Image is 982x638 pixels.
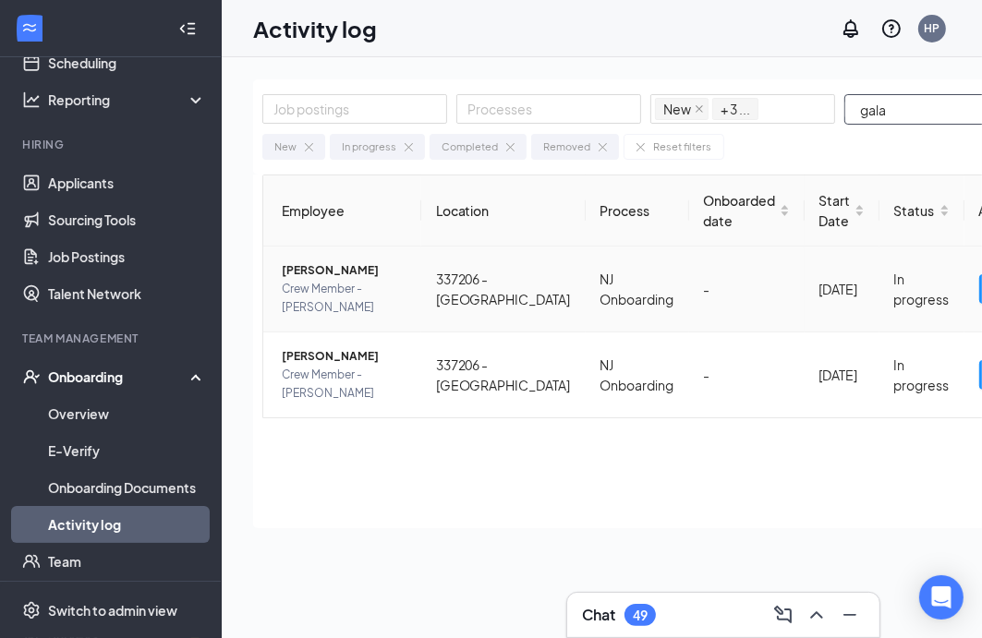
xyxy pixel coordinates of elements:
td: NJ Onboarding [586,332,689,417]
span: Onboarded date [704,190,776,231]
div: Completed [442,138,498,155]
div: - [704,279,790,299]
div: Onboarding [48,367,190,386]
div: New [274,138,297,155]
svg: Analysis [22,90,41,109]
svg: QuestionInfo [880,18,903,40]
h1: Activity log [253,13,377,44]
div: 49 [633,608,648,623]
th: Employee [263,175,421,247]
svg: ChevronUp [806,604,828,626]
svg: Notifications [840,18,862,40]
a: Talent Network [48,275,206,312]
div: HP [925,20,940,36]
svg: Collapse [178,19,197,38]
a: E-Verify [48,432,206,469]
span: New [655,98,709,120]
td: 337206 - [GEOGRAPHIC_DATA] [421,247,586,332]
div: Reset filters [653,138,711,155]
th: Status [879,175,964,247]
span: New [663,99,691,119]
svg: WorkstreamLogo [20,18,39,37]
div: Removed [543,138,590,155]
div: In progress [894,355,950,395]
a: Job Postings [48,238,206,275]
button: ComposeMessage [769,600,798,630]
a: Overview [48,395,206,432]
a: Onboarding Documents [48,469,206,506]
a: Scheduling [48,44,206,81]
span: + 3 ... [712,98,758,120]
span: Crew Member - [PERSON_NAME] [282,280,406,317]
svg: Minimize [839,604,861,626]
div: Open Intercom Messenger [919,575,964,620]
span: + 3 ... [721,99,750,119]
div: Reporting [48,90,207,109]
button: Minimize [835,600,865,630]
div: [DATE] [819,279,865,299]
span: Crew Member - [PERSON_NAME] [282,366,406,403]
span: [PERSON_NAME] [282,261,406,280]
svg: UserCheck [22,367,41,386]
div: Hiring [22,137,202,152]
div: Switch to admin view [48,601,177,620]
th: Process [586,175,689,247]
div: In progress [342,138,396,155]
a: Applicants [48,164,206,201]
a: Team [48,543,206,580]
th: Onboarded date [689,175,805,247]
div: - [704,365,790,385]
span: Status [894,200,936,221]
a: Sourcing Tools [48,201,206,238]
span: Start Date [819,190,851,231]
td: 337206 - [GEOGRAPHIC_DATA] [421,332,586,417]
td: NJ Onboarding [586,247,689,332]
th: Start Date [805,175,879,247]
svg: ComposeMessage [772,604,794,626]
div: [DATE] [819,365,865,385]
div: Team Management [22,331,202,346]
button: ChevronUp [802,600,831,630]
span: [PERSON_NAME] [282,347,406,366]
div: In progress [894,269,950,309]
svg: Settings [22,601,41,620]
th: Location [421,175,586,247]
a: Activity log [48,506,206,543]
span: close [695,104,704,114]
h3: Chat [582,605,615,625]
